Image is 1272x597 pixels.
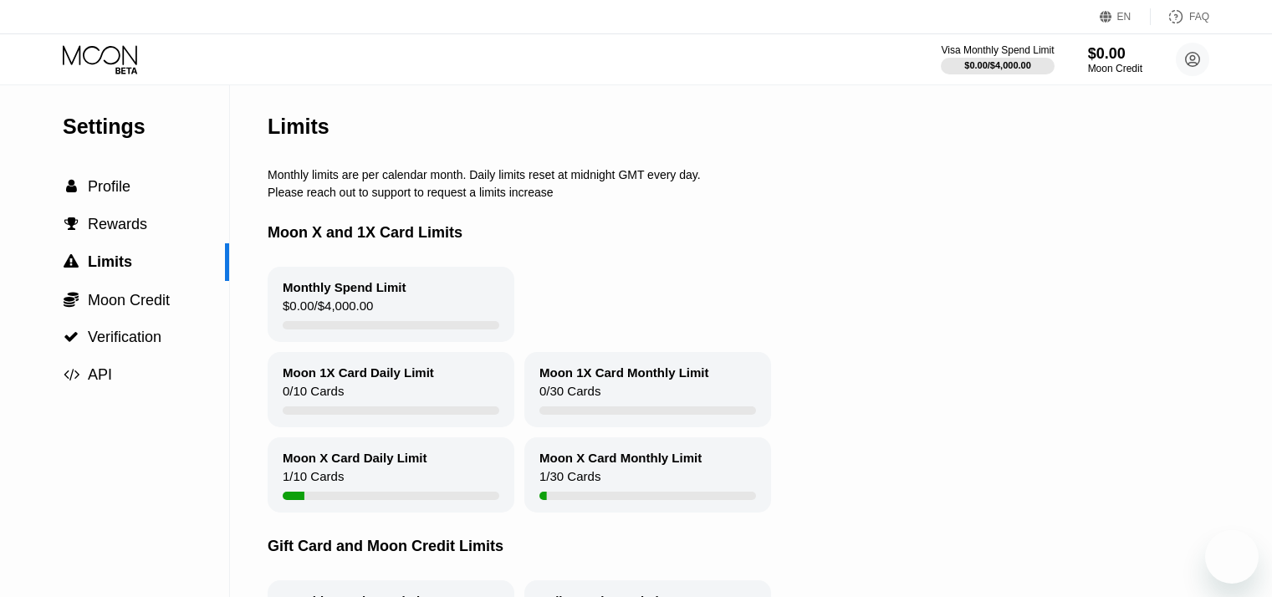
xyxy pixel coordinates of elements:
span:  [66,179,77,194]
div:  [63,291,79,308]
div: Moon X Card Daily Limit [283,451,427,465]
div:  [63,254,79,269]
div: Settings [63,115,229,139]
div: FAQ [1151,8,1209,25]
div: Visa Monthly Spend Limit [941,44,1054,56]
div: $0.00 / $4,000.00 [283,298,373,321]
div: Moon 1X Card Monthly Limit [539,365,709,380]
div: EN [1100,8,1151,25]
div: EN [1117,11,1132,23]
div: FAQ [1189,11,1209,23]
span: Moon Credit [88,292,170,309]
div: Moon Credit [1088,63,1142,74]
div: Monthly Spend Limit [283,280,406,294]
div: 0 / 10 Cards [283,384,344,406]
span: API [88,366,112,383]
span: Profile [88,178,130,195]
div: Limits [268,115,329,139]
iframe: Button to launch messaging window [1205,530,1259,584]
div:  [63,179,79,194]
div: Moon X Card Monthly Limit [539,451,702,465]
span:  [64,291,79,308]
div:  [63,367,79,382]
span:  [64,329,79,344]
span: Rewards [88,216,147,232]
div: 0 / 30 Cards [539,384,600,406]
span: Limits [88,253,132,270]
span: Verification [88,329,161,345]
div:  [63,329,79,344]
div: Visa Monthly Spend Limit$0.00/$4,000.00 [941,44,1054,74]
div: $0.00Moon Credit [1088,45,1142,74]
div: $0.00 / $4,000.00 [964,60,1031,70]
span:  [64,367,79,382]
div: 1 / 10 Cards [283,469,344,492]
span:  [64,217,79,232]
div: $0.00 [1088,45,1142,63]
div:  [63,217,79,232]
div: Moon 1X Card Daily Limit [283,365,434,380]
span:  [64,254,79,269]
div: 1 / 30 Cards [539,469,600,492]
